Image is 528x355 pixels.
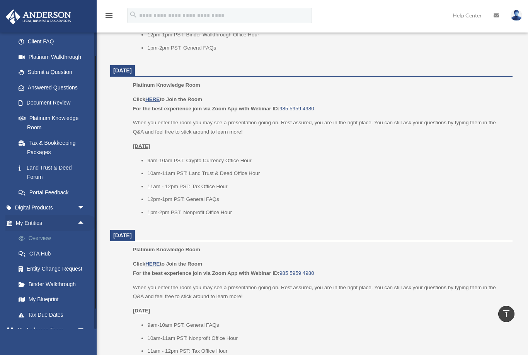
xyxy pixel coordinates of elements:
[147,156,507,165] li: 9am-10am PST: Crypto Currency Office Hour
[77,322,93,338] span: arrow_drop_down
[5,322,97,338] a: My Anderson Teamarrow_drop_down
[11,160,97,185] a: Land Trust & Deed Forum
[129,10,138,19] i: search
[279,270,314,276] a: 985 5959 4980
[11,246,97,261] a: CTA Hub
[145,261,160,267] a: HERE
[11,307,97,322] a: Tax Due Dates
[133,308,150,314] u: [DATE]
[11,65,97,80] a: Submit a Question
[77,215,93,231] span: arrow_drop_up
[11,49,97,65] a: Platinum Walkthrough
[147,321,507,330] li: 9am-10am PST: General FAQs
[77,200,93,216] span: arrow_drop_down
[133,261,202,267] b: Click to Join the Room
[133,82,200,88] span: Platinum Knowledge Room
[145,96,160,102] a: HERE
[11,276,97,292] a: Binder Walkthrough
[113,67,132,74] span: [DATE]
[147,182,507,191] li: 11am - 12pm PST: Tax Office Hour
[133,96,202,102] b: Click to Join the Room
[147,30,507,39] li: 12pm-1pm PST: Binder Walkthrough Office Hour
[11,95,97,111] a: Document Review
[11,261,97,277] a: Entity Change Request
[104,14,114,20] a: menu
[133,118,507,136] p: When you enter the room you may see a presentation going on. Rest assured, you are in the right p...
[11,231,97,246] a: Overview
[511,10,522,21] img: User Pic
[133,106,279,111] b: For the best experience join via Zoom App with Webinar ID:
[133,247,200,252] span: Platinum Knowledge Room
[147,169,507,178] li: 10am-11am PST: Land Trust & Deed Office Hour
[502,309,511,318] i: vertical_align_top
[147,208,507,217] li: 1pm-2pm PST: Nonprofit Office Hour
[133,270,279,276] b: For the best experience join via Zoom App with Webinar ID:
[11,292,97,307] a: My Blueprint
[147,43,507,53] li: 1pm-2pm PST: General FAQs
[11,135,97,160] a: Tax & Bookkeeping Packages
[133,283,507,301] p: When you enter the room you may see a presentation going on. Rest assured, you are in the right p...
[5,200,97,216] a: Digital Productsarrow_drop_down
[147,334,507,343] li: 10am-11am PST: Nonprofit Office Hour
[11,185,97,200] a: Portal Feedback
[498,306,514,322] a: vertical_align_top
[11,34,97,50] a: Client FAQ
[5,215,97,231] a: My Entitiesarrow_drop_up
[147,195,507,204] li: 12pm-1pm PST: General FAQs
[104,11,114,20] i: menu
[11,110,93,135] a: Platinum Knowledge Room
[11,80,97,95] a: Answered Questions
[3,9,73,24] img: Anderson Advisors Platinum Portal
[279,106,314,111] a: 985 5959 4980
[133,143,150,149] u: [DATE]
[113,232,132,238] span: [DATE]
